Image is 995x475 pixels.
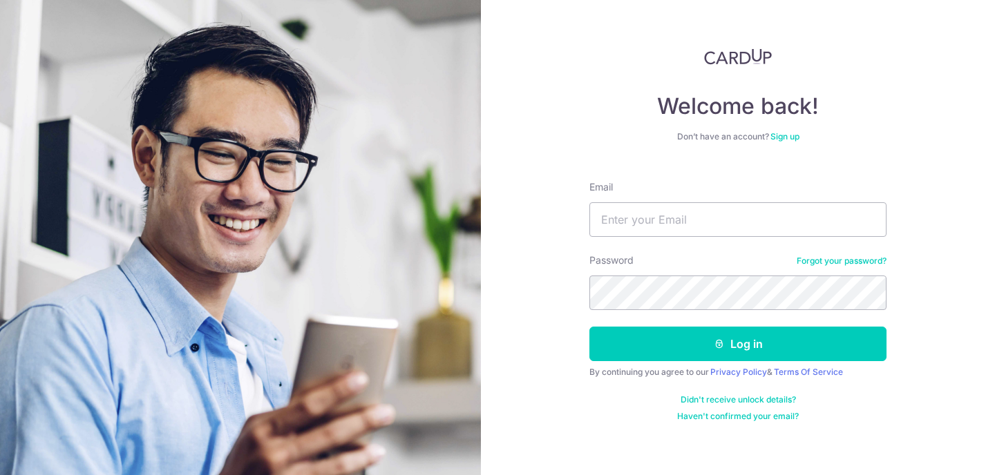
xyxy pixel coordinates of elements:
h4: Welcome back! [589,93,887,120]
input: Enter your Email [589,202,887,237]
a: Haven't confirmed your email? [677,411,799,422]
a: Terms Of Service [774,367,843,377]
div: By continuing you agree to our & [589,367,887,378]
button: Log in [589,327,887,361]
img: CardUp Logo [704,48,772,65]
a: Forgot your password? [797,255,887,266]
a: Sign up [770,131,799,142]
label: Email [589,180,613,194]
label: Password [589,253,634,267]
div: Don’t have an account? [589,131,887,142]
a: Privacy Policy [710,367,767,377]
a: Didn't receive unlock details? [681,394,796,405]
